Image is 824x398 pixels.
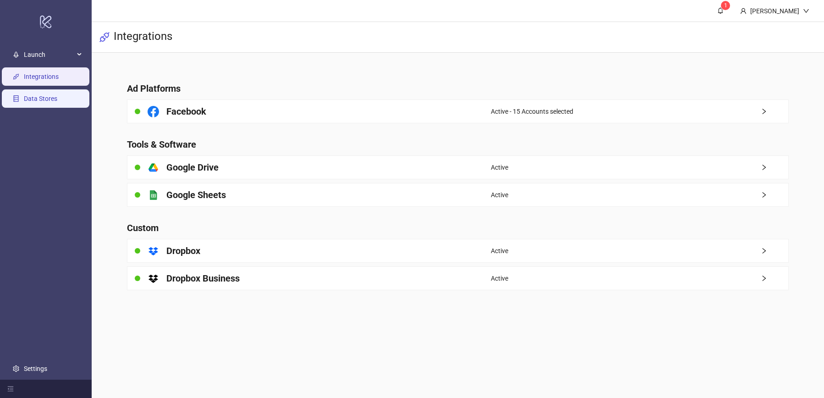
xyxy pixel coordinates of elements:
[99,32,110,43] span: api
[491,162,508,172] span: Active
[721,1,730,10] sup: 1
[166,188,226,201] h4: Google Sheets
[761,164,788,171] span: right
[491,106,573,116] span: Active - 15 Accounts selected
[127,82,788,95] h4: Ad Platforms
[127,138,788,151] h4: Tools & Software
[127,221,788,234] h4: Custom
[166,244,200,257] h4: Dropbox
[717,7,724,14] span: bell
[127,266,788,290] a: Dropbox BusinessActiveright
[13,51,19,58] span: rocket
[761,192,788,198] span: right
[803,8,809,14] span: down
[24,45,74,64] span: Launch
[747,6,803,16] div: [PERSON_NAME]
[127,239,788,263] a: DropboxActiveright
[166,272,240,285] h4: Dropbox Business
[127,155,788,179] a: Google DriveActiveright
[491,190,508,200] span: Active
[114,29,172,45] h3: Integrations
[24,95,57,102] a: Data Stores
[761,108,788,115] span: right
[7,386,14,392] span: menu-fold
[740,8,747,14] span: user
[166,105,206,118] h4: Facebook
[761,248,788,254] span: right
[491,246,508,256] span: Active
[166,161,219,174] h4: Google Drive
[724,2,727,9] span: 1
[127,183,788,207] a: Google SheetsActiveright
[491,273,508,283] span: Active
[24,73,59,80] a: Integrations
[761,275,788,282] span: right
[127,99,788,123] a: FacebookActive - 15 Accounts selectedright
[24,365,47,372] a: Settings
